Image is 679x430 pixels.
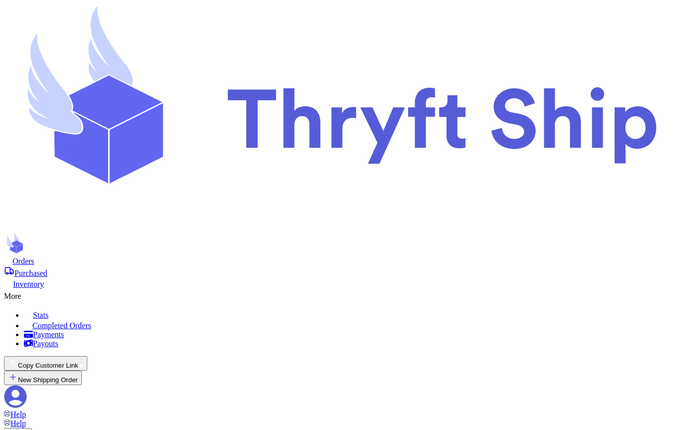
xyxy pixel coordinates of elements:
[10,419,26,428] span: Help
[33,339,58,348] span: Payouts
[14,269,47,277] span: Purchased
[33,311,48,319] span: Stats
[4,278,675,289] a: Inventory
[24,330,675,339] a: Payments
[13,280,44,288] span: Inventory
[24,320,675,330] a: Completed Orders
[24,339,675,348] a: Payouts
[4,256,675,266] a: Orders
[4,419,26,428] a: Help
[4,289,675,301] div: More
[4,371,82,385] button: New Shipping Order
[4,410,26,419] a: Help
[24,309,675,320] a: Stats
[4,266,675,278] a: Purchased
[4,356,87,371] button: Copy Customer Link
[33,330,64,339] span: Payments
[12,257,34,265] span: Orders
[10,410,26,419] span: Help
[32,321,91,330] span: Completed Orders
